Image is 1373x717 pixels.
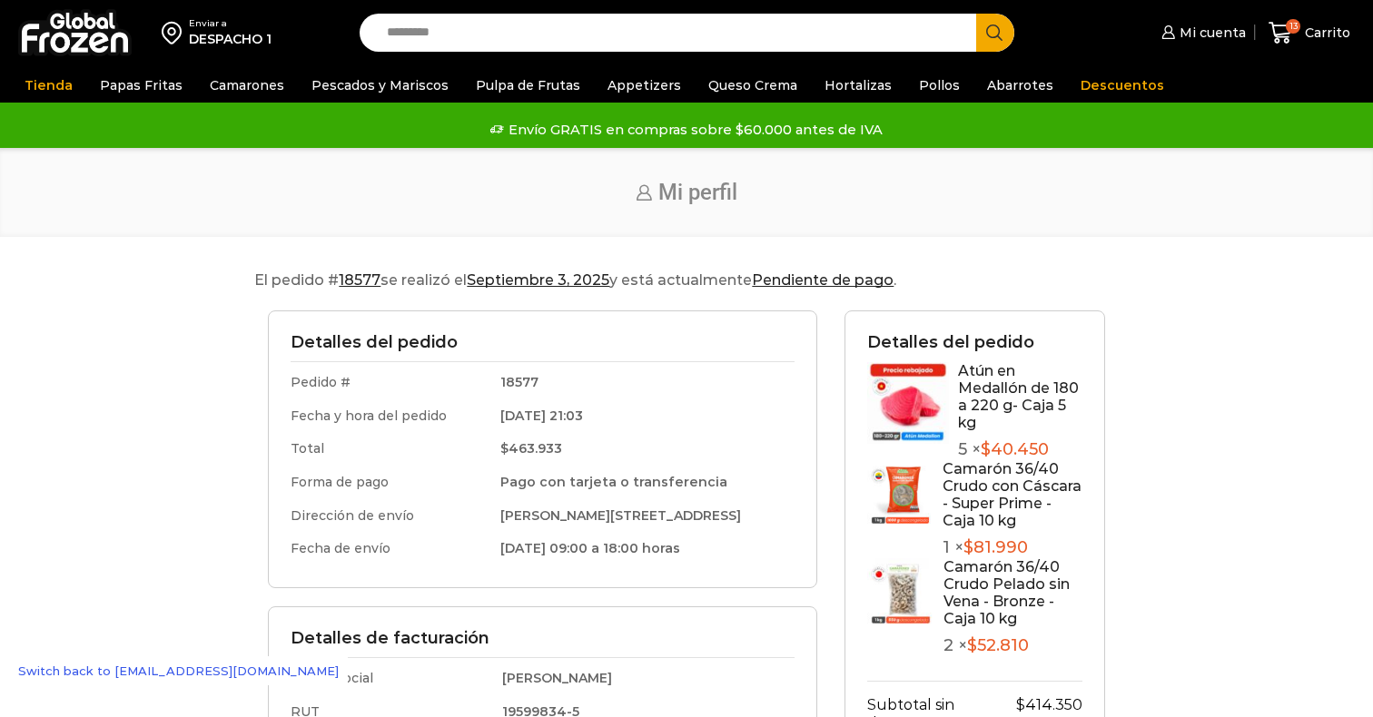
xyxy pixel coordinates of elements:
[963,537,973,557] span: $
[943,636,1082,656] p: 2 ×
[699,68,806,103] a: Queso Crema
[1072,68,1173,103] a: Descuentos
[162,17,189,48] img: address-field-icon.svg
[967,635,1029,655] bdi: 52.810
[91,68,192,103] a: Papas Fritas
[500,440,509,457] span: $
[467,68,589,103] a: Pulpa de Frutas
[291,499,491,533] td: Dirección de envío
[958,362,1079,432] a: Atún en Medallón de 180 a 220 g- Caja 5 kg
[943,460,1082,530] a: Camarón 36/40 Crudo con Cáscara - Super Prime - Caja 10 kg
[500,440,562,457] bdi: 463.933
[291,466,491,499] td: Forma de pago
[1300,24,1350,42] span: Carrito
[981,439,1049,459] bdi: 40.450
[291,399,491,433] td: Fecha y hora del pedido
[15,68,82,103] a: Tienda
[1016,696,1082,713] bdi: 414.350
[291,658,493,695] td: Razón social
[493,658,794,695] td: [PERSON_NAME]
[815,68,901,103] a: Hortalizas
[1286,19,1300,34] span: 13
[910,68,969,103] a: Pollos
[467,271,609,289] mark: Septiembre 3, 2025
[943,538,1082,558] p: 1 ×
[201,68,293,103] a: Camarones
[943,558,1070,628] a: Camarón 36/40 Crudo Pelado sin Vena - Bronze - Caja 10 kg
[189,30,272,48] div: DESPACHO 1
[291,362,491,399] td: Pedido #
[963,537,1028,557] bdi: 81.990
[491,466,795,499] td: Pago con tarjeta o transferencia
[1157,15,1246,51] a: Mi cuenta
[981,439,991,459] span: $
[658,180,737,205] span: Mi perfil
[598,68,690,103] a: Appetizers
[9,656,348,685] a: Switch back to [EMAIL_ADDRESS][DOMAIN_NAME]
[1264,12,1355,54] a: 13 Carrito
[302,68,458,103] a: Pescados y Mariscos
[867,333,1082,353] h3: Detalles del pedido
[291,433,491,467] td: Total
[978,68,1062,103] a: Abarrotes
[189,17,272,30] div: Enviar a
[491,362,795,399] td: 18577
[491,399,795,433] td: [DATE] 21:03
[339,271,380,289] mark: 18577
[254,269,1118,292] p: El pedido # se realizó el y está actualmente .
[291,333,794,353] h3: Detalles del pedido
[967,635,977,655] span: $
[491,533,795,566] td: [DATE] 09:00 a 18:00 horas
[1175,24,1246,42] span: Mi cuenta
[958,440,1082,460] p: 5 ×
[976,14,1014,52] button: Search button
[291,629,794,649] h3: Detalles de facturación
[491,499,795,533] td: [PERSON_NAME][STREET_ADDRESS]
[752,271,894,289] mark: Pendiente de pago
[291,533,491,566] td: Fecha de envío
[1016,696,1025,713] span: $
